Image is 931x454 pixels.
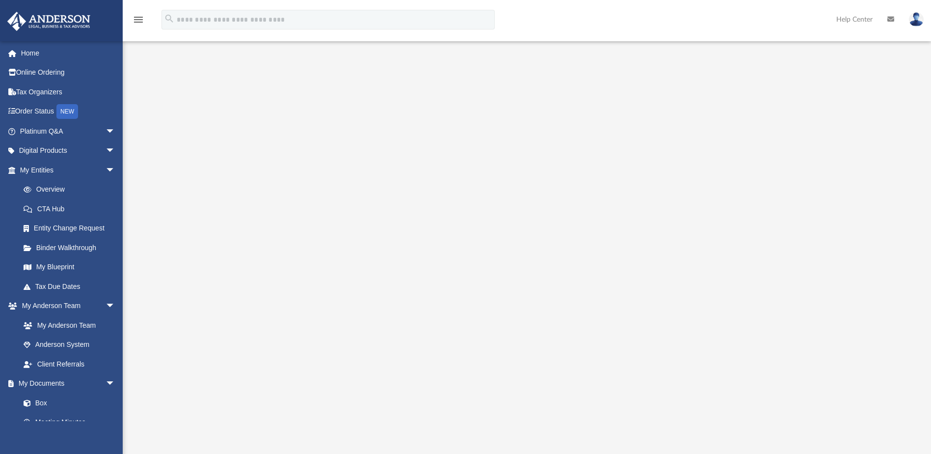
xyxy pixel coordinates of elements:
[7,43,130,63] a: Home
[14,413,125,432] a: Meeting Minutes
[106,141,125,161] span: arrow_drop_down
[14,315,120,335] a: My Anderson Team
[14,393,120,413] a: Box
[14,238,130,257] a: Binder Walkthrough
[14,219,130,238] a: Entity Change Request
[133,14,144,26] i: menu
[7,121,130,141] a: Platinum Q&Aarrow_drop_down
[56,104,78,119] div: NEW
[14,354,125,374] a: Client Referrals
[14,335,125,355] a: Anderson System
[14,257,125,277] a: My Blueprint
[7,82,130,102] a: Tax Organizers
[106,160,125,180] span: arrow_drop_down
[7,141,130,161] a: Digital Productsarrow_drop_down
[106,296,125,316] span: arrow_drop_down
[909,12,924,27] img: User Pic
[4,12,93,31] img: Anderson Advisors Platinum Portal
[14,199,130,219] a: CTA Hub
[7,102,130,122] a: Order StatusNEW
[106,374,125,394] span: arrow_drop_down
[133,19,144,26] a: menu
[106,121,125,142] span: arrow_drop_down
[14,180,130,199] a: Overview
[7,296,125,316] a: My Anderson Teamarrow_drop_down
[7,63,130,83] a: Online Ordering
[14,277,130,296] a: Tax Due Dates
[7,160,130,180] a: My Entitiesarrow_drop_down
[7,374,125,394] a: My Documentsarrow_drop_down
[164,13,175,24] i: search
